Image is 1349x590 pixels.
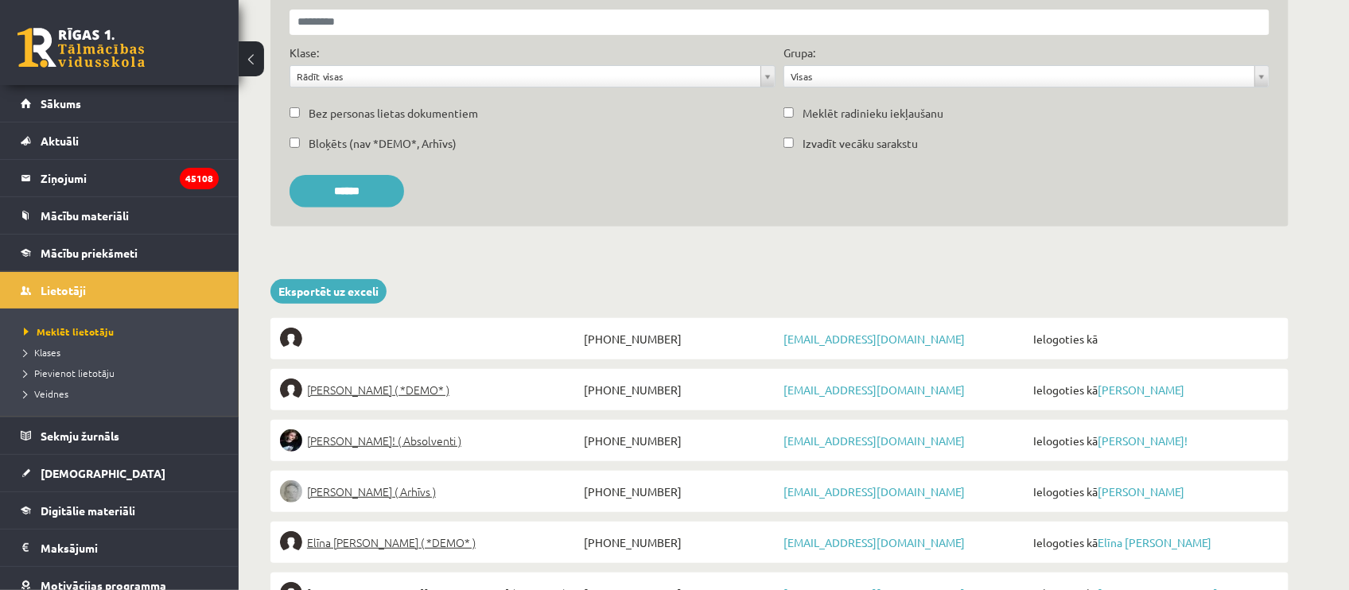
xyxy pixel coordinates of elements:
span: Rādīt visas [297,66,754,87]
span: [PHONE_NUMBER] [580,328,779,350]
a: Elīna [PERSON_NAME] [1098,535,1211,549]
a: [EMAIL_ADDRESS][DOMAIN_NAME] [783,535,965,549]
span: Veidnes [24,387,68,400]
span: [PERSON_NAME] ( *DEMO* ) [307,378,449,401]
label: Grupa: [783,45,815,61]
label: Bez personas lietas dokumentiem [309,105,478,122]
span: Mācību materiāli [41,208,129,223]
a: Klases [24,345,223,359]
a: [PERSON_NAME]! [1098,433,1188,448]
span: Mācību priekšmeti [41,246,138,260]
img: Sofija Anrio-Karlauska! [280,429,302,452]
img: Elīna Jolanta Bunce [280,531,302,553]
a: Eksportēt uz exceli [270,279,387,304]
img: Lelde Braune [280,480,302,503]
span: Meklēt lietotāju [24,325,114,338]
span: Visas [791,66,1248,87]
label: Izvadīt vecāku sarakstu [803,135,918,152]
span: Digitālie materiāli [41,503,135,518]
a: Veidnes [24,386,223,401]
a: Aktuāli [21,122,219,159]
span: Sākums [41,96,81,111]
a: [EMAIL_ADDRESS][DOMAIN_NAME] [783,382,965,397]
span: [PHONE_NUMBER] [580,531,779,553]
a: Visas [784,66,1269,87]
span: [PERSON_NAME]! ( Absolventi ) [307,429,461,452]
span: Lietotāji [41,283,86,297]
a: Meklēt lietotāju [24,324,223,339]
a: [EMAIL_ADDRESS][DOMAIN_NAME] [783,484,965,499]
a: [PERSON_NAME] ( Arhīvs ) [280,480,580,503]
i: 45108 [180,168,219,189]
span: Ielogoties kā [1029,480,1279,503]
legend: Ziņojumi [41,160,219,196]
span: Pievienot lietotāju [24,367,115,379]
span: Ielogoties kā [1029,429,1279,452]
label: Klase: [290,45,319,61]
span: [PERSON_NAME] ( Arhīvs ) [307,480,436,503]
a: [EMAIL_ADDRESS][DOMAIN_NAME] [783,332,965,346]
label: Meklēt radinieku iekļaušanu [803,105,943,122]
a: Maksājumi [21,530,219,566]
span: Ielogoties kā [1029,531,1279,553]
img: Elīna Elizabete Ancveriņa [280,378,302,401]
a: [PERSON_NAME] [1098,382,1184,397]
a: [PERSON_NAME] ( *DEMO* ) [280,378,580,401]
span: [PHONE_NUMBER] [580,378,779,401]
a: Pievienot lietotāju [24,366,223,380]
label: Bloķēts (nav *DEMO*, Arhīvs) [309,135,457,152]
a: Elīna [PERSON_NAME] ( *DEMO* ) [280,531,580,553]
span: Ielogoties kā [1029,378,1279,401]
a: [EMAIL_ADDRESS][DOMAIN_NAME] [783,433,965,448]
span: Elīna [PERSON_NAME] ( *DEMO* ) [307,531,476,553]
span: [DEMOGRAPHIC_DATA] [41,466,165,480]
a: Sākums [21,85,219,122]
a: Sekmju žurnāls [21,417,219,454]
span: Ielogoties kā [1029,328,1279,350]
a: [PERSON_NAME]! ( Absolventi ) [280,429,580,452]
a: Lietotāji [21,272,219,309]
a: Mācību priekšmeti [21,235,219,271]
a: Rīgas 1. Tālmācības vidusskola [17,28,145,68]
a: [PERSON_NAME] [1098,484,1184,499]
span: [PHONE_NUMBER] [580,429,779,452]
span: Sekmju žurnāls [41,429,119,443]
span: Aktuāli [41,134,79,148]
a: Rādīt visas [290,66,775,87]
span: [PHONE_NUMBER] [580,480,779,503]
a: Ziņojumi45108 [21,160,219,196]
a: Mācību materiāli [21,197,219,234]
span: Klases [24,346,60,359]
a: [DEMOGRAPHIC_DATA] [21,455,219,491]
legend: Maksājumi [41,530,219,566]
a: Digitālie materiāli [21,492,219,529]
